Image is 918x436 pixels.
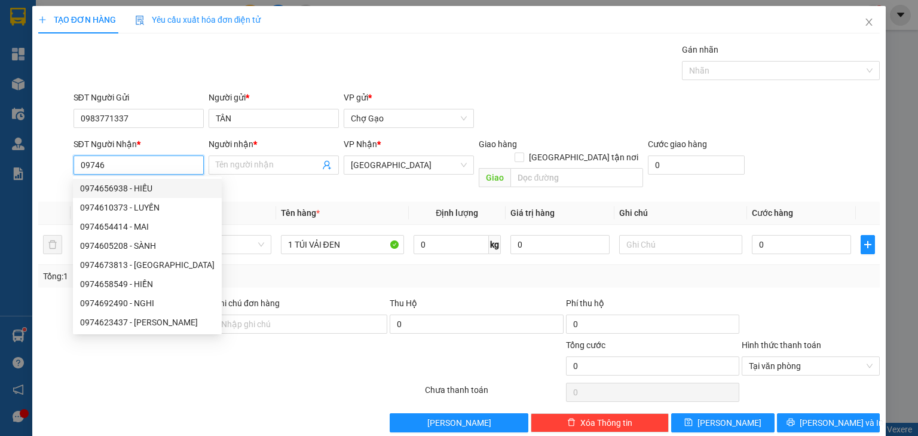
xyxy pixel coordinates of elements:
[73,255,222,275] div: 0974673813 - ĐỨC
[567,418,576,428] span: delete
[80,316,215,329] div: 0974623437 - [PERSON_NAME]
[566,297,739,315] div: Phí thu hộ
[648,139,707,149] label: Cước giao hàng
[800,416,883,429] span: [PERSON_NAME] và In
[619,235,742,254] input: Ghi Chú
[281,235,404,254] input: VD: Bàn, Ghế
[479,168,510,187] span: Giao
[73,275,222,294] div: 0974658549 - HIỀN
[614,202,747,225] th: Ghi chú
[73,313,222,332] div: 0974623437 - HỒNG
[861,240,874,249] span: plus
[864,17,874,27] span: close
[80,201,215,214] div: 0974610373 - LUYẾN
[43,270,355,283] div: Tổng: 1
[38,16,47,24] span: plus
[671,413,775,432] button: save[PERSON_NAME]
[80,258,215,272] div: 0974673813 - [GEOGRAPHIC_DATA]
[351,109,467,127] span: Chợ Gạo
[43,235,62,254] button: delete
[80,297,215,310] div: 0974692490 - NGHI
[777,413,880,432] button: printer[PERSON_NAME] và In
[861,235,875,254] button: plus
[73,217,222,236] div: 0974654414 - MAI
[531,413,669,432] button: deleteXóa Thông tin
[73,294,222,313] div: 0974692490 - NGHI
[344,91,474,104] div: VP gửi
[682,45,718,54] label: Gán nhãn
[510,235,610,254] input: 0
[427,416,491,429] span: [PERSON_NAME]
[510,208,555,218] span: Giá trị hàng
[852,6,886,39] button: Close
[390,298,417,308] span: Thu Hộ
[73,198,222,217] div: 0974610373 - LUYẾN
[214,315,387,334] input: Ghi chú đơn hàng
[80,220,215,233] div: 0974654414 - MAI
[510,168,643,187] input: Dọc đường
[73,236,222,255] div: 0974605208 - SÀNH
[749,357,873,375] span: Tại văn phòng
[135,16,145,25] img: icon
[74,91,204,104] div: SĐT Người Gửi
[214,298,280,308] label: Ghi chú đơn hàng
[524,151,643,164] span: [GEOGRAPHIC_DATA] tận nơi
[787,418,795,428] span: printer
[344,139,377,149] span: VP Nhận
[74,138,204,151] div: SĐT Người Nhận
[38,15,116,25] span: TẠO ĐƠN HÀNG
[566,340,605,350] span: Tổng cước
[424,383,564,404] div: Chưa thanh toán
[80,278,215,291] div: 0974658549 - HIỀN
[73,179,222,198] div: 0974656938 - HIẾU
[209,138,339,151] div: Người nhận
[281,208,320,218] span: Tên hàng
[580,416,632,429] span: Xóa Thông tin
[489,235,501,254] span: kg
[648,156,745,175] input: Cước giao hàng
[80,182,215,195] div: 0974656938 - HIẾU
[697,416,761,429] span: [PERSON_NAME]
[351,156,467,174] span: Sài Gòn
[322,160,332,170] span: user-add
[80,239,215,252] div: 0974605208 - SÀNH
[436,208,478,218] span: Định lượng
[752,208,793,218] span: Cước hàng
[742,340,821,350] label: Hình thức thanh toán
[135,15,261,25] span: Yêu cầu xuất hóa đơn điện tử
[479,139,517,149] span: Giao hàng
[209,91,339,104] div: Người gửi
[390,413,528,432] button: [PERSON_NAME]
[684,418,693,428] span: save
